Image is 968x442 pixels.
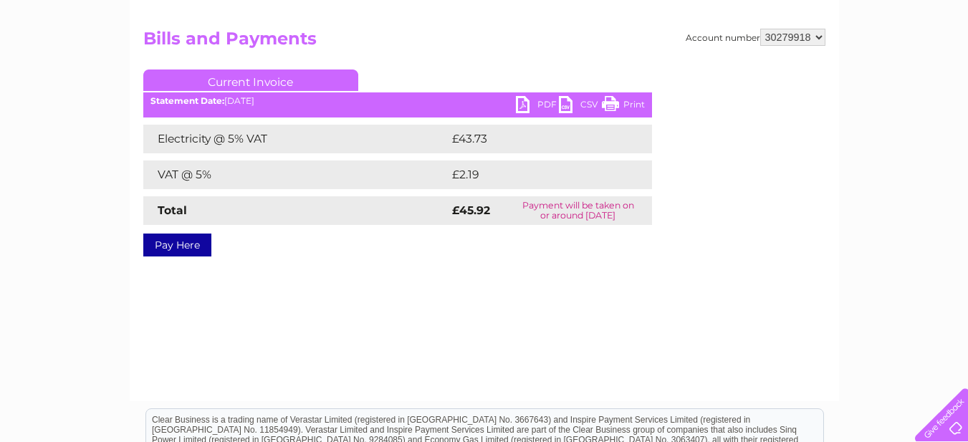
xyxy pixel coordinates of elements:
a: Pay Here [143,234,211,256]
strong: Total [158,203,187,217]
a: PDF [516,96,559,117]
b: Statement Date: [150,95,224,106]
div: [DATE] [143,96,652,106]
td: Electricity @ 5% VAT [143,125,449,153]
td: £2.19 [449,160,617,189]
td: VAT @ 5% [143,160,449,189]
a: Blog [843,61,864,72]
h2: Bills and Payments [143,29,825,56]
a: Contact [873,61,908,72]
a: Water [716,61,743,72]
a: Energy [752,61,783,72]
strong: £45.92 [452,203,490,217]
img: logo.png [34,37,107,81]
td: £43.73 [449,125,623,153]
div: Clear Business is a trading name of Verastar Limited (registered in [GEOGRAPHIC_DATA] No. 3667643... [146,8,823,69]
a: Log out [921,61,954,72]
a: 0333 014 3131 [698,7,797,25]
a: Current Invoice [143,69,358,91]
a: Print [602,96,645,117]
a: CSV [559,96,602,117]
td: Payment will be taken on or around [DATE] [504,196,652,225]
a: Telecoms [792,61,835,72]
div: Account number [686,29,825,46]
